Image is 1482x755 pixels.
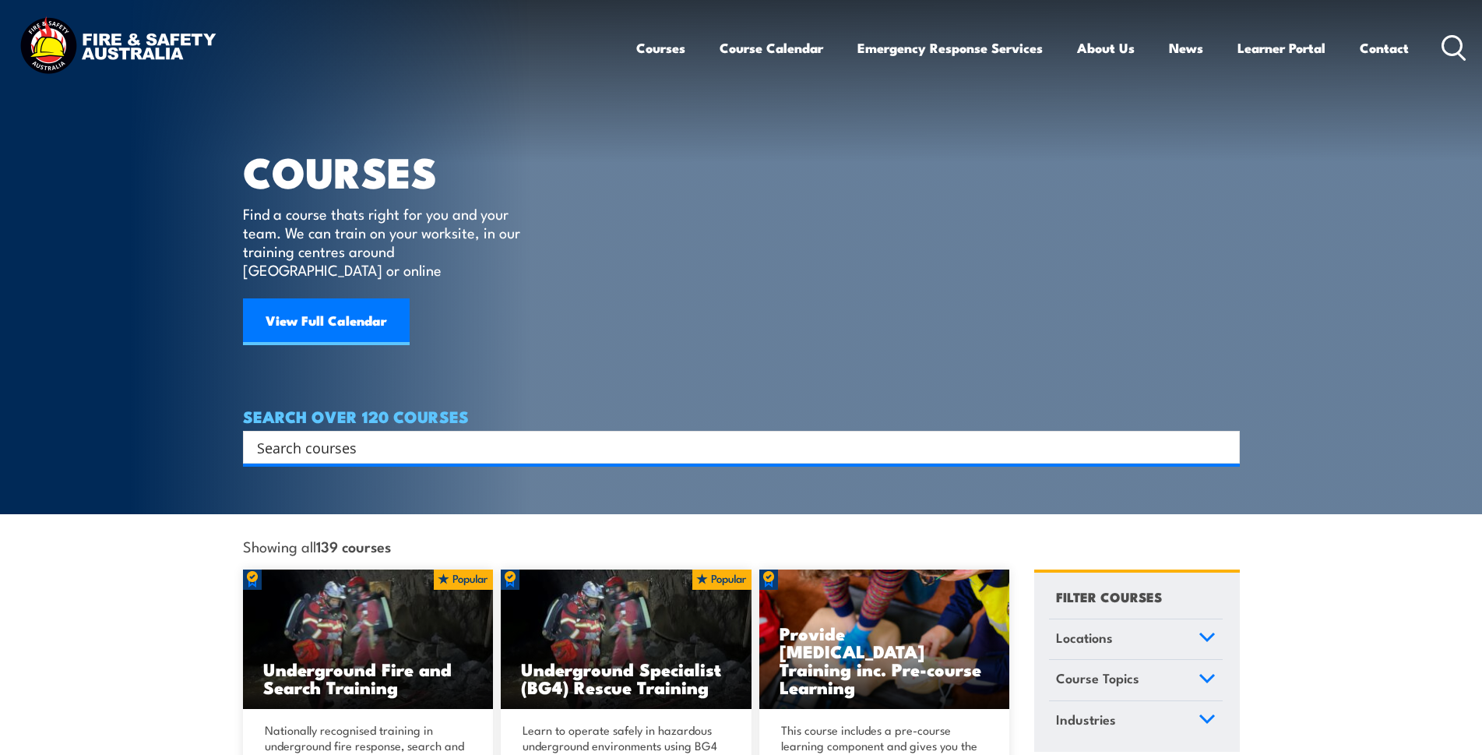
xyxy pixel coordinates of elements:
form: Search form [260,436,1209,458]
a: Industries [1049,701,1223,742]
a: News [1169,27,1203,69]
h3: Provide [MEDICAL_DATA] Training inc. Pre-course Learning [780,624,990,696]
img: Underground mine rescue [501,570,752,710]
strong: 139 courses [316,535,391,556]
a: Courses [636,27,685,69]
a: Learner Portal [1237,27,1325,69]
a: Emergency Response Services [857,27,1043,69]
a: About Us [1077,27,1135,69]
span: Locations [1056,627,1113,648]
a: Course Topics [1049,660,1223,700]
a: Locations [1049,619,1223,660]
img: Low Voltage Rescue and Provide CPR [759,570,1010,710]
h4: SEARCH OVER 120 COURSES [243,407,1240,425]
h1: COURSES [243,153,543,189]
h3: Underground Specialist (BG4) Rescue Training [521,660,731,696]
span: Showing all [243,538,391,554]
a: Contact [1360,27,1409,69]
button: Search magnifier button [1213,436,1234,458]
span: Course Topics [1056,668,1139,689]
h3: Underground Fire and Search Training [263,660,473,696]
a: Underground Fire and Search Training [243,570,494,710]
a: Underground Specialist (BG4) Rescue Training [501,570,752,710]
a: Course Calendar [720,27,823,69]
p: Find a course thats right for you and your team. We can train on your worksite, in our training c... [243,204,527,279]
h4: FILTER COURSES [1056,586,1162,607]
a: View Full Calendar [243,298,410,345]
input: Search input [257,436,1206,459]
img: Underground mine rescue [243,570,494,710]
a: Provide [MEDICAL_DATA] Training inc. Pre-course Learning [759,570,1010,710]
span: Industries [1056,709,1116,730]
